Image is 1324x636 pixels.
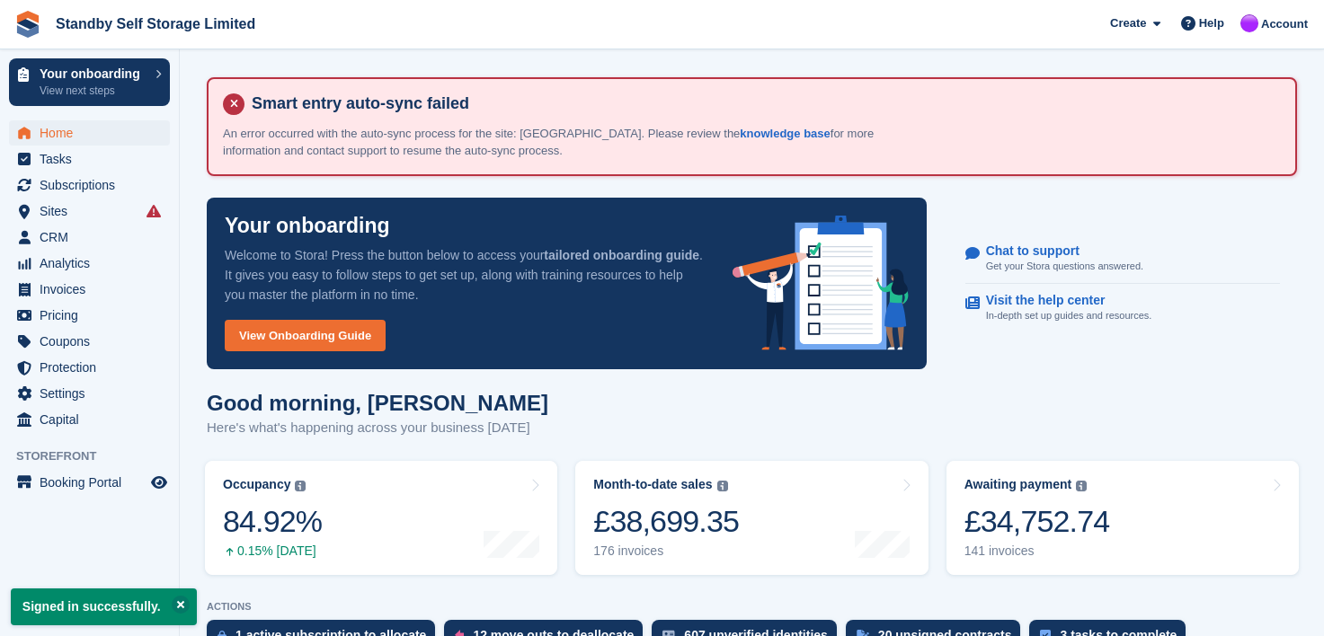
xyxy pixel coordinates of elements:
a: menu [9,407,170,432]
span: Capital [40,407,147,432]
span: Analytics [40,251,147,276]
a: Awaiting payment £34,752.74 141 invoices [946,461,1299,575]
a: Chat to support Get your Stora questions answered. [965,234,1280,284]
span: Coupons [40,329,147,354]
i: Smart entry sync failures have occurred [147,204,161,218]
a: menu [9,120,170,146]
a: menu [9,146,170,172]
span: Create [1110,14,1146,32]
span: Storefront [16,447,179,465]
p: In-depth set up guides and resources. [986,308,1152,323]
img: onboarding-info-6c161a55d2c0e0a8cae90662b2fe09162a5109e8cc188191df67fb4f79e88e88.svg [733,216,909,350]
a: Your onboarding View next steps [9,58,170,106]
div: 0.15% [DATE] [223,543,322,559]
a: Visit the help center In-depth set up guides and resources. [965,284,1280,332]
span: Account [1261,15,1308,33]
a: menu [9,251,170,276]
span: Subscriptions [40,172,147,198]
a: menu [9,277,170,302]
span: Invoices [40,277,147,302]
p: Chat to support [986,243,1129,259]
a: Month-to-date sales £38,699.35 176 invoices [575,461,928,575]
p: Signed in successfully. [11,588,197,625]
span: CRM [40,225,147,250]
span: Sites [40,199,147,224]
span: Protection [40,355,147,380]
a: Standby Self Storage Limited [49,9,262,39]
div: Month-to-date sales [593,477,712,492]
p: Visit the help center [986,293,1138,308]
p: View next steps [40,83,147,99]
h1: Good morning, [PERSON_NAME] [207,391,548,415]
a: Preview store [148,472,170,493]
a: menu [9,199,170,224]
span: Help [1199,14,1224,32]
a: menu [9,172,170,198]
div: 141 invoices [964,543,1110,559]
span: Settings [40,381,147,406]
div: Awaiting payment [964,477,1072,492]
img: icon-info-grey-7440780725fd019a000dd9b08b2336e03edf1995a4989e88bcd33f0948082b44.svg [717,481,728,491]
a: menu [9,329,170,354]
p: Your onboarding [40,67,147,80]
p: ACTIONS [207,601,1297,613]
p: Here's what's happening across your business [DATE] [207,418,548,438]
a: menu [9,470,170,495]
span: Home [40,120,147,146]
div: 176 invoices [593,543,739,559]
a: Occupancy 84.92% 0.15% [DATE] [205,461,557,575]
p: Your onboarding [225,216,390,236]
p: An error occurred with the auto-sync process for the site: [GEOGRAPHIC_DATA]. Please review the f... [223,125,897,160]
img: stora-icon-8386f47178a22dfd0bd8f6a31ec36ba5ce8667c1dd55bd0f319d3a0aa187defe.svg [14,11,41,38]
p: Welcome to Stora! Press the button below to access your . It gives you easy to follow steps to ge... [225,245,704,305]
strong: tailored onboarding guide [544,248,699,262]
img: icon-info-grey-7440780725fd019a000dd9b08b2336e03edf1995a4989e88bcd33f0948082b44.svg [1076,481,1087,491]
a: menu [9,303,170,328]
div: £38,699.35 [593,503,739,540]
img: icon-info-grey-7440780725fd019a000dd9b08b2336e03edf1995a4989e88bcd33f0948082b44.svg [295,481,306,491]
a: View Onboarding Guide [225,320,386,351]
img: Sue Ford [1240,14,1258,32]
div: £34,752.74 [964,503,1110,540]
div: Occupancy [223,477,290,492]
div: 84.92% [223,503,322,540]
a: knowledge base [740,127,830,140]
span: Tasks [40,146,147,172]
span: Booking Portal [40,470,147,495]
h4: Smart entry auto-sync failed [244,93,1281,114]
span: Pricing [40,303,147,328]
a: menu [9,225,170,250]
a: menu [9,381,170,406]
a: menu [9,355,170,380]
p: Get your Stora questions answered. [986,259,1143,274]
